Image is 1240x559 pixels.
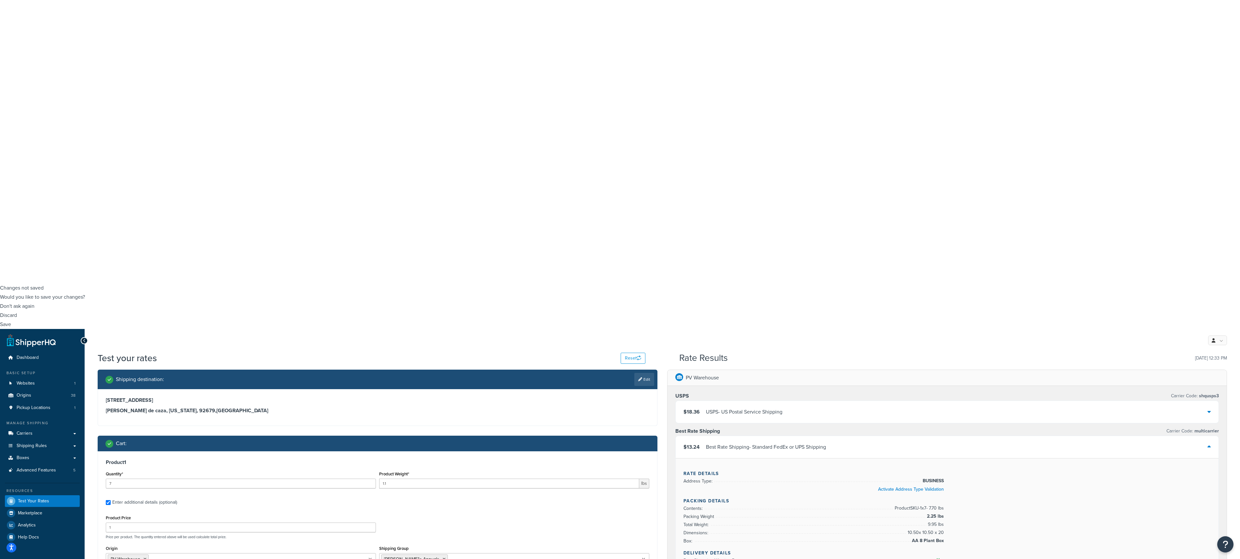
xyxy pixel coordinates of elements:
span: Test Your Rates [18,498,49,504]
span: Address Type: [683,478,714,484]
h1: Test your rates [98,352,157,364]
h4: Packing Details [683,498,1211,504]
a: Marketplace [5,507,80,519]
li: Websites [5,377,80,389]
span: 2.25 lbs [925,512,944,520]
a: Carriers [5,428,80,440]
h3: USPS [675,393,689,399]
span: Total Weight: [683,521,710,528]
a: Pickup Locations1 [5,402,80,414]
h3: Best Rate Shipping [675,428,720,434]
h3: [STREET_ADDRESS] [106,397,649,403]
li: Origins [5,389,80,402]
span: Contents: [683,505,704,512]
h3: Product 1 [106,459,649,466]
span: Analytics [18,523,36,528]
div: USPS - US Postal Service Shipping [706,407,782,416]
span: Shipping Rules [17,443,47,449]
span: Pickup Locations [17,405,50,411]
a: Dashboard [5,352,80,364]
h2: Cart : [116,441,127,446]
h2: Rate Results [679,353,728,363]
a: Websites1 [5,377,80,389]
div: Best Rate Shipping - Standard FedEx or UPS Shipping [706,443,826,452]
span: Help Docs [18,535,39,540]
a: Boxes [5,452,80,464]
button: Reset [621,353,645,364]
p: Carrier Code: [1171,391,1219,401]
span: Carriers [17,431,33,436]
div: Resources [5,488,80,494]
a: Analytics [5,519,80,531]
input: 0.0 [106,479,376,488]
span: Marketplace [18,511,42,516]
span: lbs [639,479,649,488]
p: Price per product. The quantity entered above will be used calculate total price. [104,535,651,539]
h3: [PERSON_NAME] de caza, [US_STATE], 92679 , [GEOGRAPHIC_DATA] [106,407,649,414]
div: Enter additional details (optional) [112,498,177,507]
h4: Delivery Details [683,550,1211,556]
span: Advanced Features [17,468,56,473]
input: Enter additional details (optional) [106,500,111,505]
span: 9.95 lbs [926,521,944,528]
div: Manage Shipping [5,420,80,426]
a: Advanced Features5 [5,464,80,476]
p: [DATE] 12:33 PM [1195,354,1227,363]
div: Basic Setup [5,370,80,376]
span: Box: [683,538,694,544]
h4: Rate Details [683,470,1211,477]
span: AA 8 Plant Box [910,537,944,545]
span: 10.50 x 10.50 x 20 [906,529,944,537]
label: Origin [106,546,117,551]
button: Open Resource Center [1217,536,1233,552]
span: 38 [71,393,76,398]
span: 1 [74,381,76,386]
span: multicarrier [1193,428,1219,434]
span: Boxes [17,455,29,461]
span: BUSINESS [921,477,944,485]
h2: Shipping destination : [116,376,164,382]
a: Help Docs [5,531,80,543]
span: Origins [17,393,31,398]
label: Product Weight* [379,471,409,476]
span: Websites [17,381,35,386]
p: Carrier Code: [1166,427,1219,436]
label: Shipping Group [379,546,409,551]
span: Product SKU-1 x 7 - 7.70 lbs [893,504,944,512]
a: Test Your Rates [5,495,80,507]
span: Dimensions: [683,529,710,536]
input: 0.00 [379,479,639,488]
span: 5 [73,468,76,473]
a: Origins38 [5,389,80,402]
span: $18.36 [683,408,700,416]
span: Packing Weight [683,513,716,520]
a: Shipping Rules [5,440,80,452]
span: Dashboard [17,355,39,361]
a: Edit [634,373,654,386]
li: Pickup Locations [5,402,80,414]
label: Quantity* [106,471,123,476]
span: 1 [74,405,76,411]
span: shqusps3 [1198,392,1219,399]
label: Product Price [106,515,131,520]
p: PV Warehouse [686,373,719,382]
a: Activate Address Type Validation [878,486,944,493]
span: $13.24 [683,443,700,451]
li: Advanced Features [5,464,80,476]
